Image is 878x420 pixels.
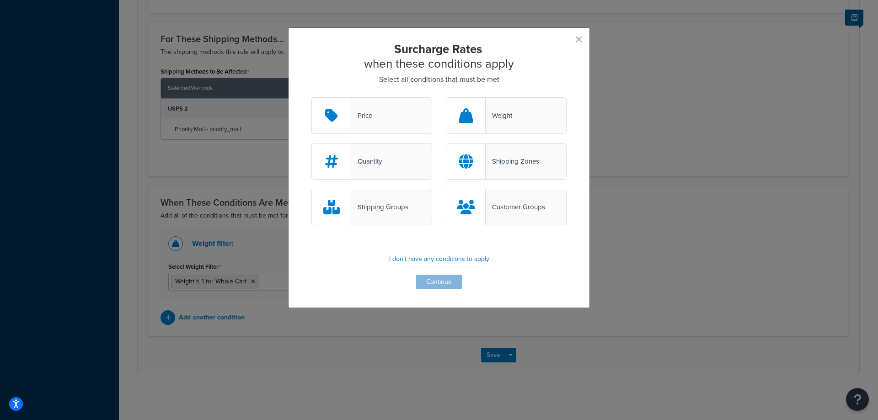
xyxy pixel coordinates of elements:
[351,155,382,168] div: Quantity
[311,73,567,86] p: Select all conditions that must be met
[351,109,372,122] div: Price
[394,40,482,58] strong: Surcharge Rates
[311,42,567,71] h2: when these conditions apply
[486,109,512,122] div: Weight
[311,253,567,266] p: I don't have any conditions to apply
[351,201,408,213] div: Shipping Groups
[486,155,539,168] div: Shipping Zones
[486,201,545,213] div: Customer Groups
